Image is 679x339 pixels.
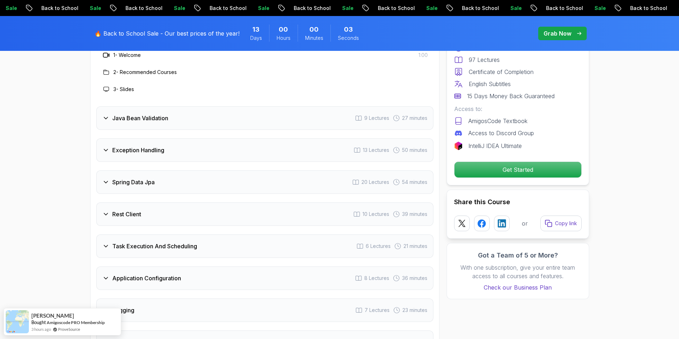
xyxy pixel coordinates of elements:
[540,216,582,231] button: Copy link
[1,5,50,12] p: Back to School
[402,211,427,218] span: 39 minutes
[506,5,554,12] p: Back to School
[454,105,582,113] p: Access to:
[361,179,389,186] span: 20 Lectures
[554,5,577,12] p: Sale
[112,178,155,186] h3: Spring Data Jpa
[402,307,427,314] span: 23 minutes
[418,52,428,59] span: 1:00
[169,5,218,12] p: Back to School
[112,146,164,154] h3: Exception Handling
[112,274,181,282] h3: Application Configuration
[94,29,240,38] p: 🔥 Back to School Sale - Our best prices of the year!
[468,142,522,150] p: IntelliJ IDEA Ultimate
[364,115,389,122] span: 9 Lectures
[454,142,463,150] img: jetbrains logo
[309,25,319,35] span: 0 Minutes
[31,313,74,319] span: [PERSON_NAME]
[454,161,582,178] button: Get Started
[50,5,72,12] p: Sale
[469,80,511,88] p: English Subtitles
[85,5,134,12] p: Back to School
[403,243,427,250] span: 21 minutes
[555,220,577,227] p: Copy link
[467,92,555,100] p: 15 Days Money Back Guaranteed
[96,138,433,162] button: Exception Handling13 Lectures 50 minutes
[96,202,433,226] button: Rest Client10 Lectures 39 minutes
[468,129,534,137] p: Access to Discord Group
[31,319,46,325] span: Bought
[96,266,433,290] button: Application Configuration8 Lectures 36 minutes
[469,55,500,64] p: 97 Lectures
[31,326,51,332] span: 3 hours ago
[386,5,409,12] p: Sale
[250,35,262,42] span: Days
[362,211,389,218] span: 10 Lectures
[253,5,302,12] p: Back to School
[305,35,323,42] span: Minutes
[58,326,80,332] a: ProveSource
[96,170,433,194] button: Spring Data Jpa20 Lectures 54 minutes
[544,29,571,38] p: Grab Now
[454,197,582,207] h2: Share this Course
[218,5,241,12] p: Sale
[366,243,391,250] span: 6 Lectures
[422,5,470,12] p: Back to School
[344,25,353,35] span: 3 Seconds
[338,35,359,42] span: Seconds
[134,5,156,12] p: Sale
[522,219,528,228] p: or
[112,242,197,250] h3: Task Execution And Scheduling
[96,298,433,322] button: Logging7 Lectures 23 minutes
[302,5,325,12] p: Sale
[454,263,582,280] p: With one subscription, give your entire team access to all courses and features.
[96,234,433,258] button: Task Execution And Scheduling6 Lectures 21 minutes
[363,147,389,154] span: 13 Lectures
[402,115,427,122] span: 27 minutes
[252,25,259,35] span: 13 Days
[402,179,427,186] span: 54 minutes
[112,306,134,314] h3: Logging
[112,114,168,122] h3: Java Bean Validation
[469,68,534,76] p: Certificate of Completion
[468,117,528,125] p: AmigosCode Textbook
[454,283,582,292] a: Check our Business Plan
[6,310,29,333] img: provesource social proof notification image
[113,52,141,59] h3: 1 - Welcome
[364,275,389,282] span: 8 Lectures
[279,25,288,35] span: 0 Hours
[470,5,493,12] p: Sale
[113,69,177,76] h3: 2 - Recommended Courses
[590,5,638,12] p: Back to School
[47,320,105,325] a: Amigoscode PRO Membership
[638,5,661,12] p: Sale
[96,106,433,130] button: Java Bean Validation9 Lectures 27 minutes
[402,275,427,282] span: 36 minutes
[402,147,427,154] span: 50 minutes
[277,35,290,42] span: Hours
[338,5,386,12] p: Back to School
[365,307,390,314] span: 7 Lectures
[113,86,134,93] h3: 3 - Slides
[112,210,141,218] h3: Rest Client
[454,250,582,260] h3: Got a Team of 5 or More?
